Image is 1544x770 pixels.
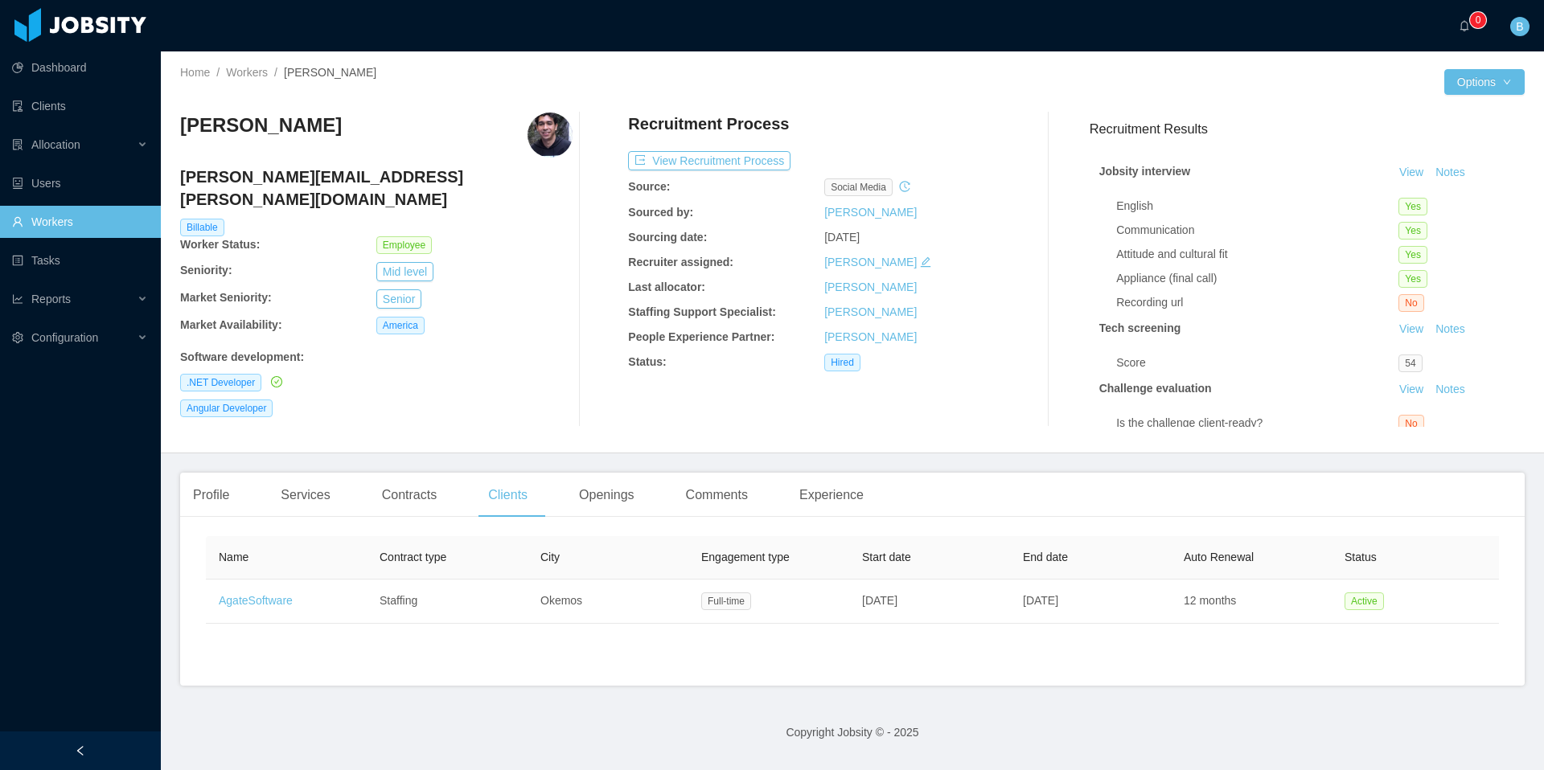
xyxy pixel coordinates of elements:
i: icon: check-circle [271,376,282,387]
span: B [1516,17,1523,36]
span: No [1398,294,1423,312]
span: [DATE] [862,594,897,607]
div: English [1116,198,1398,215]
div: Attitude and cultural fit [1116,246,1398,263]
div: Comments [673,473,761,518]
span: Yes [1398,270,1427,288]
b: Seniority: [180,264,232,276]
span: [PERSON_NAME] [284,66,376,79]
b: Source: [628,180,670,193]
span: Configuration [31,331,98,344]
button: Notes [1429,380,1472,399]
button: icon: exportView Recruitment Process [628,151,790,170]
span: Auto Renewal [1184,551,1254,563]
span: Active [1345,592,1384,610]
a: Workers [226,66,268,79]
div: Recording url [1116,294,1398,311]
a: [PERSON_NAME] [824,305,917,318]
td: 12 months [1171,580,1332,624]
div: Contracts [369,473,450,518]
b: Staffing Support Specialist: [628,305,776,318]
b: Market Seniority: [180,291,272,304]
span: End date [1023,551,1068,563]
span: America [376,317,425,334]
span: Employee [376,236,432,254]
h4: Recruitment Process [628,113,789,135]
img: aeeb2bbd-4164-42ea-8675-6722cc21e3f2_66b133799165e-400w.png [528,113,573,158]
i: icon: setting [12,332,23,343]
footer: Copyright Jobsity © - 2025 [161,705,1544,760]
span: Full-time [701,592,751,610]
i: icon: bell [1459,20,1470,31]
b: Status: [628,355,666,368]
span: Angular Developer [180,399,273,417]
button: Mid level [376,262,433,281]
span: .NET Developer [180,374,261,391]
a: icon: profileTasks [12,244,148,276]
i: icon: solution [12,139,23,150]
strong: Challenge evaluation [1099,382,1212,395]
a: [PERSON_NAME] [824,330,917,343]
span: Reports [31,293,71,305]
h4: [PERSON_NAME][EMAIL_ADDRESS][PERSON_NAME][DOMAIN_NAME] [180,166,573,211]
span: Hired [824,354,860,371]
a: icon: robotUsers [12,167,148,199]
span: City [540,551,560,563]
span: Status [1345,551,1377,563]
i: icon: line-chart [12,293,23,305]
span: Yes [1398,246,1427,264]
button: Notes [1429,163,1472,182]
b: Software development : [180,350,304,363]
span: Yes [1398,222,1427,240]
td: Okemos [528,580,688,624]
div: Services [268,473,343,518]
a: icon: userWorkers [12,206,148,238]
a: View [1394,322,1429,335]
h3: Recruitment Results [1090,119,1525,139]
span: No [1398,415,1423,432]
span: Contract type [380,551,446,563]
a: icon: pie-chartDashboard [12,51,148,84]
a: View [1394,383,1429,395]
span: Staffing [380,594,417,607]
a: Home [180,66,210,79]
button: Optionsicon: down [1444,69,1525,95]
b: Recruiter assigned: [628,256,733,268]
span: Engagement type [701,551,790,563]
a: icon: auditClients [12,90,148,122]
i: icon: edit [920,256,931,268]
div: Clients [475,473,540,518]
strong: Jobsity interview [1099,165,1191,178]
div: Communication [1116,222,1398,239]
b: Worker Status: [180,238,260,251]
span: Start date [862,551,911,563]
span: 54 [1398,354,1422,372]
div: Profile [180,473,242,518]
a: [PERSON_NAME] [824,206,917,219]
a: AgateSoftware [219,594,293,607]
div: Openings [566,473,647,518]
span: / [274,66,277,79]
b: Market Availability: [180,318,282,331]
button: Senior [376,289,421,309]
div: Appliance (final call) [1116,270,1398,287]
span: [DATE] [1023,594,1058,607]
a: [PERSON_NAME] [824,256,917,268]
sup: 0 [1470,12,1486,28]
span: [DATE] [824,231,860,244]
div: Experience [786,473,877,518]
b: Sourcing date: [628,231,707,244]
div: Is the challenge client-ready? [1116,415,1398,432]
span: Allocation [31,138,80,151]
h3: [PERSON_NAME] [180,113,342,138]
strong: Tech screening [1099,322,1181,334]
button: Notes [1429,320,1472,339]
b: People Experience Partner: [628,330,774,343]
a: [PERSON_NAME] [824,281,917,293]
b: Last allocator: [628,281,705,293]
a: icon: exportView Recruitment Process [628,154,790,167]
div: Score [1116,354,1398,371]
span: social media [824,178,893,196]
a: View [1394,166,1429,178]
i: icon: history [899,181,910,192]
